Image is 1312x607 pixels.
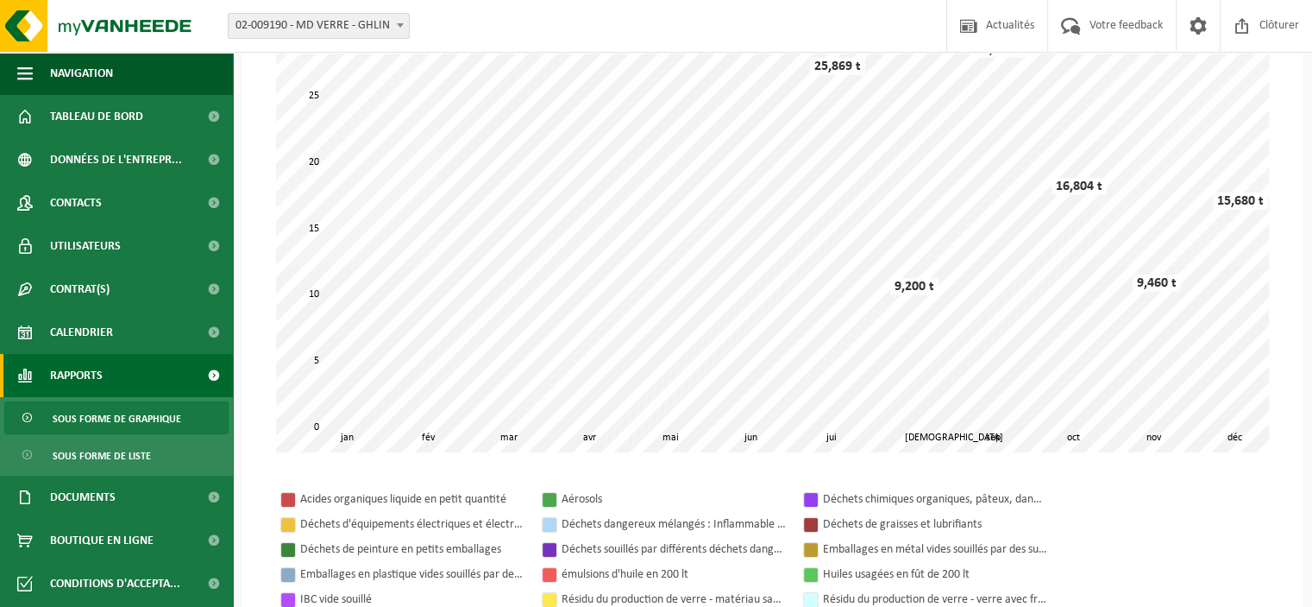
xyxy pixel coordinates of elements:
div: Déchets dangereux mélangés : Inflammable - Corrosif [562,514,786,535]
span: Contrat(s) [50,268,110,311]
div: Emballages en plastique vides souillés par des substances dangereuses [300,564,524,585]
span: Rapports [50,354,103,397]
div: 25,869 t [810,58,865,75]
div: Déchets de graisses et lubrifiants [823,514,1047,535]
span: Navigation [50,52,113,95]
div: Déchets souillés par différents déchets dangereux [562,539,786,560]
span: 02-009190 - MD VERRE - GHLIN [228,13,410,39]
span: Sous forme de liste [53,439,151,472]
span: Documents [50,476,116,519]
a: Sous forme de liste [4,439,229,471]
span: 02-009190 - MD VERRE - GHLIN [229,14,409,38]
a: Sous forme de graphique [4,402,229,434]
span: Contacts [50,181,102,224]
div: 15,680 t [1213,193,1268,210]
span: Conditions d'accepta... [50,562,180,605]
div: Déchets d'équipements électriques et électroniques - Sans tubes cathodiques [300,514,524,535]
div: émulsions d'huile en 200 lt [562,564,786,585]
span: Boutique en ligne [50,519,154,562]
div: 16,804 t [1051,178,1107,195]
span: Sous forme de graphique [53,402,181,435]
span: Tableau de bord [50,95,143,138]
div: Emballages en métal vides souillés par des substances dangereuses [823,539,1047,560]
div: Déchets de peinture en petits emballages [300,539,524,560]
span: Calendrier [50,311,113,354]
div: 9,460 t [1133,275,1181,292]
span: Utilisateurs [50,224,121,268]
div: Déchets chimiques organiques, pâteux, dangereux [823,489,1047,510]
div: Huiles usagées en fût de 200 lt [823,564,1047,585]
div: Aérosols [562,489,786,510]
div: Acides organiques liquide en petit quantité [300,489,524,510]
span: Données de l'entrepr... [50,138,182,181]
div: 9,200 t [890,278,938,295]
